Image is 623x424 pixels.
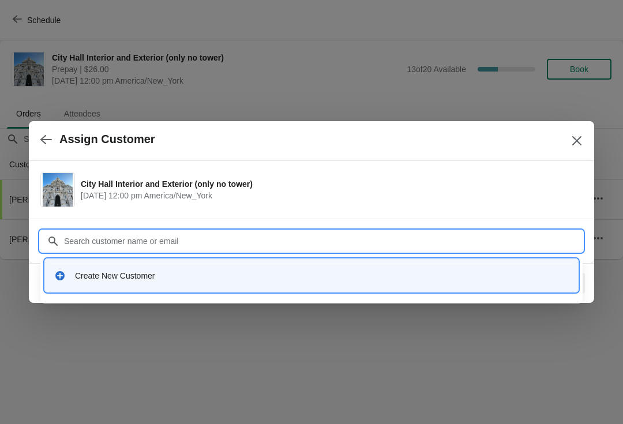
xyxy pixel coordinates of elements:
span: City Hall Interior and Exterior (only no tower) [81,178,577,190]
span: [DATE] 12:00 pm America/New_York [81,190,577,201]
div: Create New Customer [75,270,569,282]
button: Close [566,130,587,151]
h2: Assign Customer [59,133,155,146]
input: Search customer name or email [63,231,583,252]
img: City Hall Interior and Exterior (only no tower) | | August 28 | 12:00 pm America/New_York [43,173,73,207]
